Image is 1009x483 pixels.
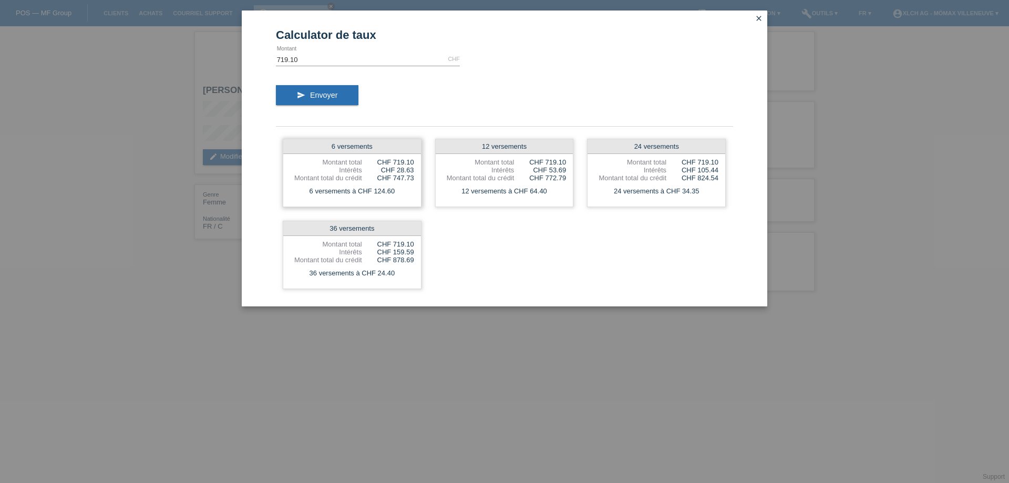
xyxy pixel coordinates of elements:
div: Montant total du crédit [594,174,666,182]
div: Montant total du crédit [290,256,362,264]
span: Envoyer [310,91,337,99]
h1: Calculator de taux [276,28,733,42]
div: Intérêts [290,166,362,174]
div: Montant total [290,240,362,248]
div: CHF 878.69 [362,256,414,264]
div: Montant total [594,158,666,166]
div: CHF 719.10 [514,158,566,166]
div: Montant total du crédit [442,174,514,182]
div: CHF 772.79 [514,174,566,182]
div: 24 versements [588,139,725,154]
div: CHF 159.59 [362,248,414,256]
div: CHF 719.10 [362,240,414,248]
div: Montant total [290,158,362,166]
div: CHF 747.73 [362,174,414,182]
div: 6 versements [283,139,421,154]
div: 36 versements à CHF 24.40 [283,266,421,280]
div: CHF 53.69 [514,166,566,174]
div: Montant total du crédit [290,174,362,182]
div: 36 versements [283,221,421,236]
div: CHF 28.63 [362,166,414,174]
a: close [752,13,766,25]
div: CHF 105.44 [666,166,718,174]
div: 12 versements [436,139,573,154]
div: 6 versements à CHF 124.60 [283,184,421,198]
div: CHF [448,56,460,62]
div: Intérêts [594,166,666,174]
button: send Envoyer [276,85,358,105]
div: 24 versements à CHF 34.35 [588,184,725,198]
div: 12 versements à CHF 64.40 [436,184,573,198]
div: CHF 824.54 [666,174,718,182]
div: CHF 719.10 [666,158,718,166]
div: Montant total [442,158,514,166]
i: close [755,14,763,23]
div: CHF 719.10 [362,158,414,166]
div: Intérêts [290,248,362,256]
div: Intérêts [442,166,514,174]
